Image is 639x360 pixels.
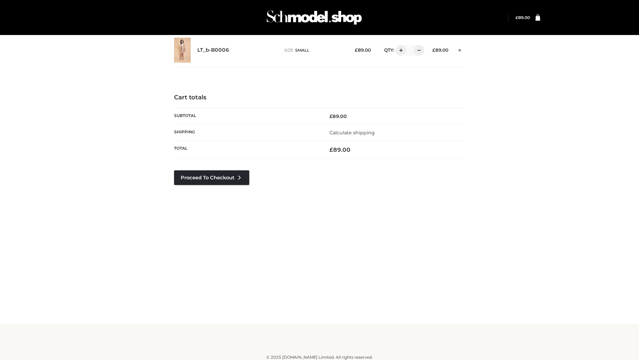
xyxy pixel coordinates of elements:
a: £89.00 [516,15,530,20]
a: Remove this item [455,45,465,54]
p: size : [284,47,344,53]
th: Shipping [174,124,319,141]
span: £ [516,15,518,20]
th: Total [174,141,319,159]
a: Proceed to Checkout [174,170,249,185]
span: £ [329,146,333,153]
span: £ [355,47,358,53]
span: SMALL [295,48,309,53]
bdi: 89.00 [355,47,371,53]
bdi: 89.00 [516,15,530,20]
div: QTY: [377,45,422,56]
a: Calculate shipping [329,130,375,136]
img: Schmodel Admin 964 [264,4,364,31]
bdi: 89.00 [329,113,347,119]
bdi: 89.00 [329,146,350,153]
th: Subtotal [174,108,319,124]
bdi: 89.00 [432,47,448,53]
a: LT_b-B0006 [197,47,229,53]
span: £ [432,47,435,53]
h4: Cart totals [174,94,465,101]
span: £ [329,113,332,119]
